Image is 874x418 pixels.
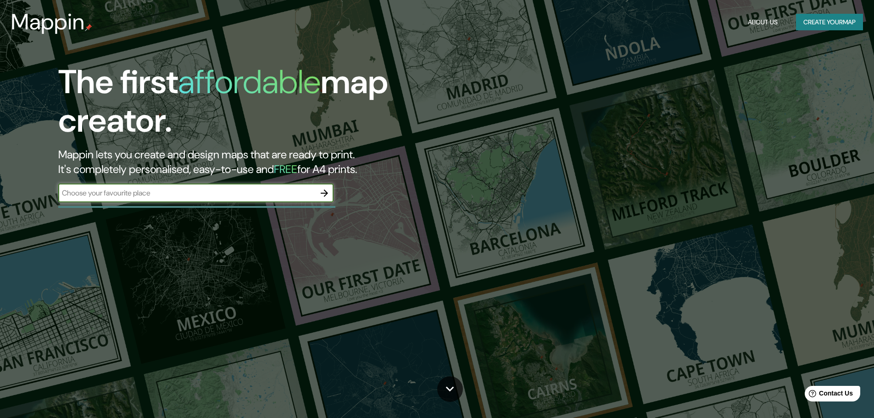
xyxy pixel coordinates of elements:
iframe: Help widget launcher [792,382,864,408]
h1: affordable [178,61,321,103]
button: Create yourmap [796,14,863,31]
button: About Us [744,14,781,31]
img: mappin-pin [85,24,92,31]
h5: FREE [274,162,297,176]
h1: The first map creator. [58,63,495,147]
h2: Mappin lets you create and design maps that are ready to print. It's completely personalised, eas... [58,147,495,177]
h3: Mappin [11,9,85,35]
input: Choose your favourite place [58,188,315,198]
